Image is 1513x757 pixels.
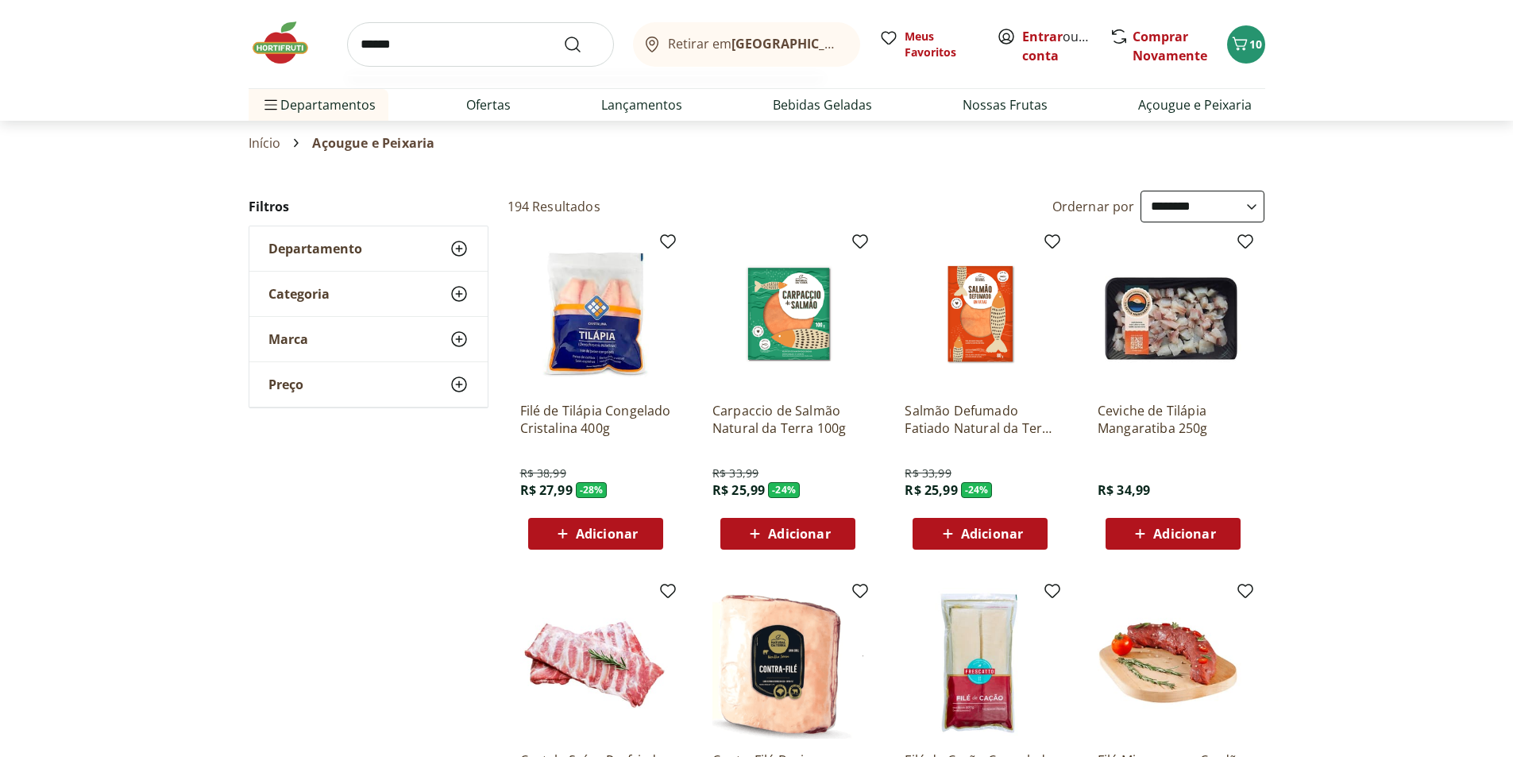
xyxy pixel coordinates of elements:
span: R$ 25,99 [905,481,957,499]
span: - 24 % [961,482,993,498]
a: Início [249,136,281,150]
img: Filé de Cação Congelado Frescatto 500g [905,588,1056,739]
span: Adicionar [576,527,638,540]
a: Ceviche de Tilápia Mangaratiba 250g [1098,402,1249,437]
h2: 194 Resultados [508,198,600,215]
h2: Filtros [249,191,488,222]
img: Carpaccio de Salmão Natural da Terra 100g [712,238,863,389]
button: Adicionar [720,518,855,550]
img: Costela Suína Resfriada [520,588,671,739]
span: R$ 33,99 [905,465,951,481]
a: Nossas Frutas [963,95,1048,114]
img: Salmão Defumado Fatiado Natural da Terra 80g [905,238,1056,389]
a: Salmão Defumado Fatiado Natural da Terra 80g [905,402,1056,437]
a: Carpaccio de Salmão Natural da Terra 100g [712,402,863,437]
span: Açougue e Peixaria [312,136,434,150]
span: Departamentos [261,86,376,124]
button: Departamento [249,226,488,271]
a: Criar conta [1022,28,1110,64]
span: Preço [268,377,303,392]
button: Menu [261,86,280,124]
span: R$ 34,99 [1098,481,1150,499]
span: ou [1022,27,1093,65]
input: search [347,22,614,67]
span: - 28 % [576,482,608,498]
span: Departamento [268,241,362,257]
button: Adicionar [1106,518,1241,550]
span: - 24 % [768,482,800,498]
button: Submit Search [563,35,601,54]
img: Filé de Tilápia Congelado Cristalina 400g [520,238,671,389]
span: 10 [1249,37,1262,52]
a: Bebidas Geladas [773,95,872,114]
button: Marca [249,317,488,361]
a: Lançamentos [601,95,682,114]
span: R$ 25,99 [712,481,765,499]
button: Adicionar [528,518,663,550]
a: Comprar Novamente [1133,28,1207,64]
img: Ceviche de Tilápia Mangaratiba 250g [1098,238,1249,389]
img: Filé Mignon sem Cordão [1098,588,1249,739]
span: Adicionar [961,527,1023,540]
span: R$ 38,99 [520,465,566,481]
span: Retirar em [668,37,843,51]
a: Filé de Tilápia Congelado Cristalina 400g [520,402,671,437]
img: Hortifruti [249,19,328,67]
button: Retirar em[GEOGRAPHIC_DATA]/[GEOGRAPHIC_DATA] [633,22,860,67]
span: Marca [268,331,308,347]
a: Entrar [1022,28,1063,45]
a: Ofertas [466,95,511,114]
button: Carrinho [1227,25,1265,64]
b: [GEOGRAPHIC_DATA]/[GEOGRAPHIC_DATA] [731,35,999,52]
span: R$ 27,99 [520,481,573,499]
a: Meus Favoritos [879,29,978,60]
span: R$ 33,99 [712,465,758,481]
span: Adicionar [768,527,830,540]
span: Categoria [268,286,330,302]
button: Categoria [249,272,488,316]
button: Preço [249,362,488,407]
label: Ordernar por [1052,198,1135,215]
img: ContraFilé Bovino Resfriado Natural Da Terra [712,588,863,739]
span: Adicionar [1153,527,1215,540]
button: Adicionar [913,518,1048,550]
span: Meus Favoritos [905,29,978,60]
a: Açougue e Peixaria [1138,95,1252,114]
